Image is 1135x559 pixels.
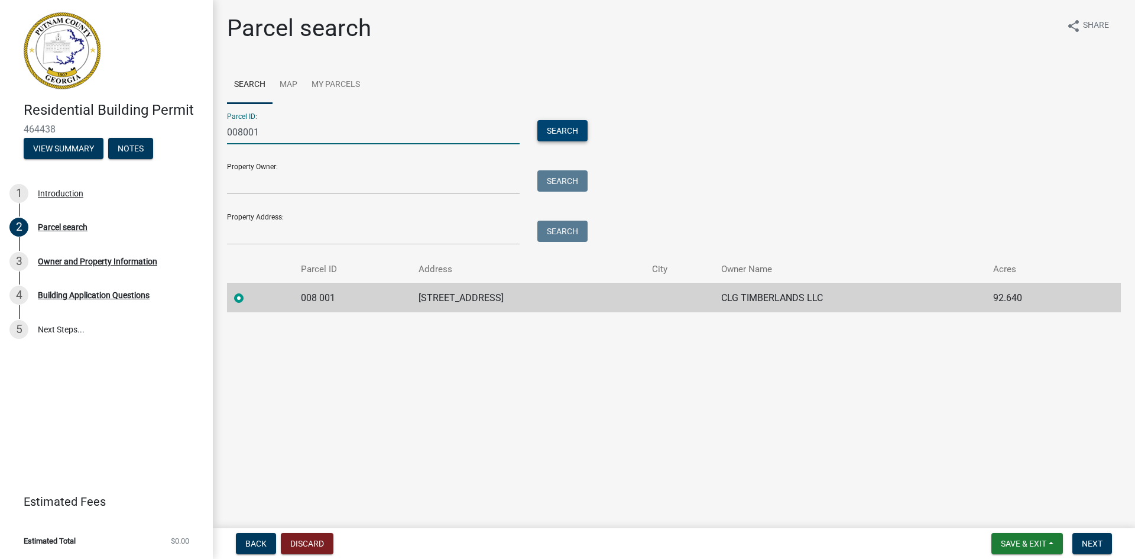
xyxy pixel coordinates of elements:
[108,144,153,154] wm-modal-confirm: Notes
[1001,539,1046,548] span: Save & Exit
[411,283,644,312] td: [STREET_ADDRESS]
[236,533,276,554] button: Back
[171,537,189,545] span: $0.00
[986,283,1087,312] td: 92.640
[991,533,1063,554] button: Save & Exit
[9,490,194,513] a: Estimated Fees
[294,256,412,283] th: Parcel ID
[294,283,412,312] td: 008 001
[24,102,203,119] h4: Residential Building Permit
[24,144,103,154] wm-modal-confirm: Summary
[273,66,304,104] a: Map
[645,256,714,283] th: City
[108,138,153,159] button: Notes
[38,257,157,266] div: Owner and Property Information
[38,223,87,231] div: Parcel search
[38,291,150,299] div: Building Application Questions
[9,184,28,203] div: 1
[986,256,1087,283] th: Acres
[1057,14,1118,37] button: shareShare
[24,537,76,545] span: Estimated Total
[537,221,588,242] button: Search
[411,256,644,283] th: Address
[281,533,333,554] button: Discard
[714,256,986,283] th: Owner Name
[24,138,103,159] button: View Summary
[1066,19,1081,33] i: share
[9,218,28,237] div: 2
[537,120,588,141] button: Search
[714,283,986,312] td: CLG TIMBERLANDS LLC
[245,539,267,548] span: Back
[9,320,28,339] div: 5
[1083,19,1109,33] span: Share
[9,252,28,271] div: 3
[304,66,367,104] a: My Parcels
[24,12,100,89] img: Putnam County, Georgia
[1072,533,1112,554] button: Next
[24,124,189,135] span: 464438
[38,189,83,198] div: Introduction
[537,170,588,192] button: Search
[1082,539,1102,548] span: Next
[9,286,28,305] div: 4
[227,66,273,104] a: Search
[227,14,371,43] h1: Parcel search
